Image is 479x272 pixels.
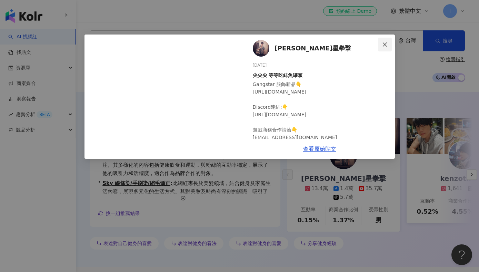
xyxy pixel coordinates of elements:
[253,71,389,79] div: 尖尖尖 等等吃緋魚罐頭
[275,43,351,53] span: [PERSON_NAME]星拳擊
[382,42,388,47] span: close
[253,40,380,57] a: KOL Avatar[PERSON_NAME]星拳擊
[253,62,389,69] div: [DATE]
[84,35,242,159] iframe: 尖尖尖 等等吃緋魚罐頭
[253,40,269,57] img: KOL Avatar
[303,146,336,152] a: 查看原始貼文
[378,38,392,51] button: Close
